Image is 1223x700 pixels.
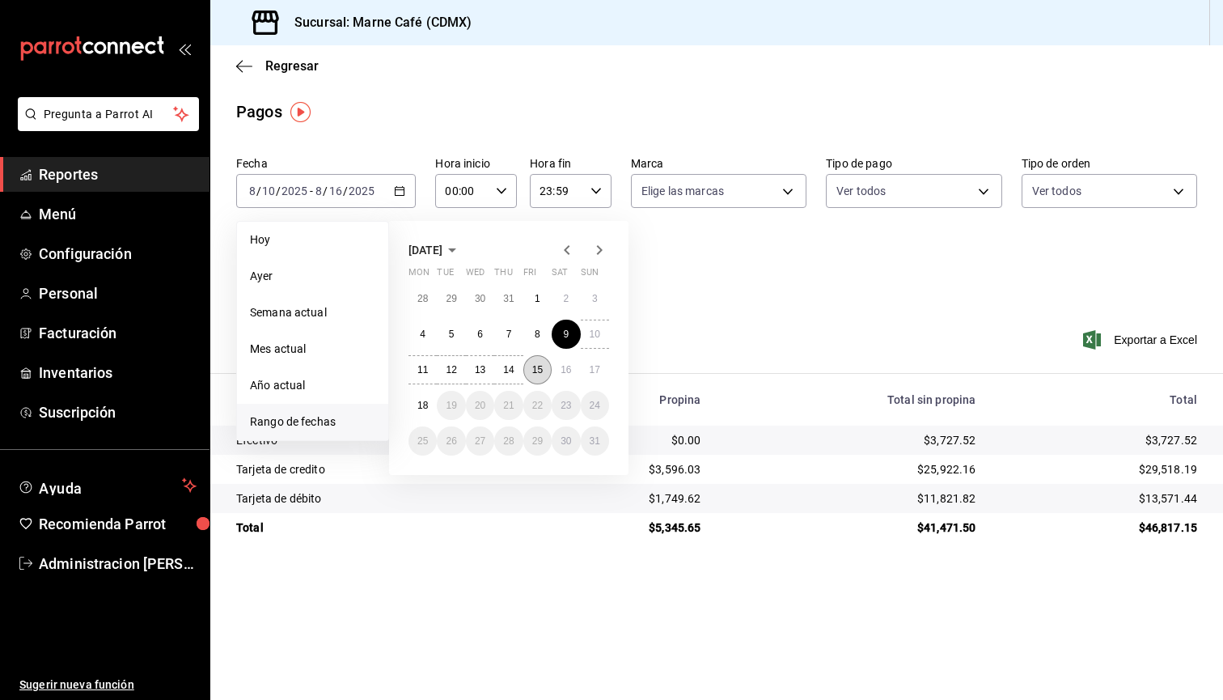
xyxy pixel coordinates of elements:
[417,293,428,304] abbr: July 28, 2025
[236,461,514,477] div: Tarjeta de credito
[44,106,174,123] span: Pregunta a Parrot AI
[408,320,437,349] button: August 4, 2025
[437,320,465,349] button: August 5, 2025
[466,355,494,384] button: August 13, 2025
[581,355,609,384] button: August 17, 2025
[1022,158,1197,169] label: Tipo de orden
[563,293,569,304] abbr: August 2, 2025
[250,304,375,321] span: Semana actual
[590,400,600,411] abbr: August 24, 2025
[494,284,523,313] button: July 31, 2025
[250,268,375,285] span: Ayer
[39,513,197,535] span: Recomienda Parrot
[552,284,580,313] button: August 2, 2025
[523,391,552,420] button: August 22, 2025
[417,400,428,411] abbr: August 18, 2025
[503,364,514,375] abbr: August 14, 2025
[11,117,199,134] a: Pregunta a Parrot AI
[540,520,700,536] div: $5,345.65
[250,377,375,394] span: Año actual
[236,520,514,536] div: Total
[1002,461,1197,477] div: $29,518.19
[506,329,512,340] abbr: August 7, 2025
[532,435,543,447] abbr: August 29, 2025
[408,391,437,420] button: August 18, 2025
[290,102,311,122] button: Tooltip marker
[39,322,197,344] span: Facturación
[437,391,465,420] button: August 19, 2025
[727,461,976,477] div: $25,922.16
[261,185,276,197] input: --
[250,231,375,248] span: Hoy
[466,391,494,420] button: August 20, 2025
[417,435,428,447] abbr: August 25, 2025
[561,400,571,411] abbr: August 23, 2025
[523,284,552,313] button: August 1, 2025
[281,185,308,197] input: ----
[446,400,456,411] abbr: August 19, 2025
[581,426,609,456] button: August 31, 2025
[552,320,580,349] button: August 9, 2025
[494,391,523,420] button: August 21, 2025
[561,435,571,447] abbr: August 30, 2025
[1002,490,1197,507] div: $13,571.44
[236,100,282,124] div: Pagos
[494,267,512,284] abbr: Thursday
[446,435,456,447] abbr: August 26, 2025
[256,185,261,197] span: /
[39,362,197,384] span: Inventarios
[1002,520,1197,536] div: $46,817.15
[19,677,197,694] span: Sugerir nueva función
[265,58,319,74] span: Regresar
[1002,393,1197,406] div: Total
[449,329,455,340] abbr: August 5, 2025
[590,364,600,375] abbr: August 17, 2025
[836,183,886,199] span: Ver todos
[408,267,430,284] abbr: Monday
[310,185,313,197] span: -
[581,267,599,284] abbr: Sunday
[563,329,569,340] abbr: August 9, 2025
[408,240,462,260] button: [DATE]
[523,355,552,384] button: August 15, 2025
[236,490,514,507] div: Tarjeta de débito
[437,355,465,384] button: August 12, 2025
[466,284,494,313] button: July 30, 2025
[727,393,976,406] div: Total sin propina
[1002,432,1197,448] div: $3,727.52
[437,284,465,313] button: July 29, 2025
[475,293,485,304] abbr: July 30, 2025
[437,267,453,284] abbr: Tuesday
[503,400,514,411] abbr: August 21, 2025
[523,426,552,456] button: August 29, 2025
[503,293,514,304] abbr: July 31, 2025
[503,435,514,447] abbr: August 28, 2025
[532,400,543,411] abbr: August 22, 2025
[18,97,199,131] button: Pregunta a Parrot AI
[39,282,197,304] span: Personal
[641,183,724,199] span: Elige las marcas
[727,432,976,448] div: $3,727.52
[435,158,517,169] label: Hora inicio
[343,185,348,197] span: /
[39,401,197,423] span: Suscripción
[592,293,598,304] abbr: August 3, 2025
[466,320,494,349] button: August 6, 2025
[417,364,428,375] abbr: August 11, 2025
[561,364,571,375] abbr: August 16, 2025
[420,329,425,340] abbr: August 4, 2025
[523,320,552,349] button: August 8, 2025
[446,293,456,304] abbr: July 29, 2025
[348,185,375,197] input: ----
[178,42,191,55] button: open_drawer_menu
[494,426,523,456] button: August 28, 2025
[552,426,580,456] button: August 30, 2025
[248,185,256,197] input: --
[1032,183,1081,199] span: Ver todos
[1086,330,1197,350] button: Exportar a Excel
[535,329,540,340] abbr: August 8, 2025
[552,267,568,284] abbr: Saturday
[523,267,536,284] abbr: Friday
[477,329,483,340] abbr: August 6, 2025
[494,355,523,384] button: August 14, 2025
